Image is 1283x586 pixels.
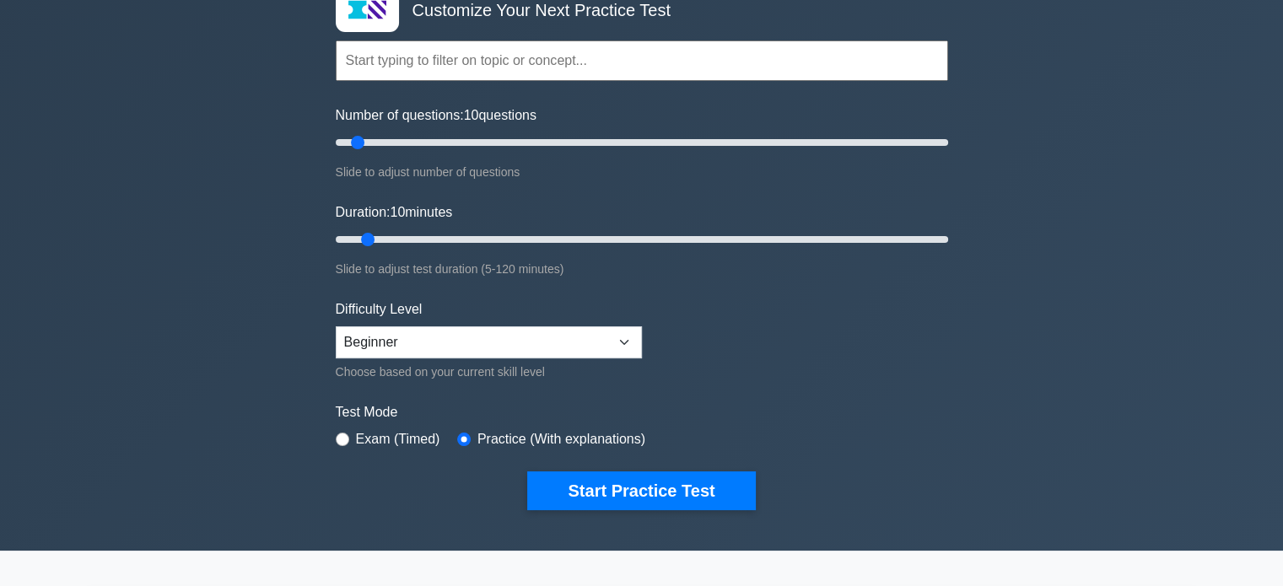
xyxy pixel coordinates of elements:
[336,202,453,223] label: Duration: minutes
[336,402,948,422] label: Test Mode
[477,429,645,449] label: Practice (With explanations)
[336,105,536,126] label: Number of questions: questions
[527,471,755,510] button: Start Practice Test
[336,299,423,320] label: Difficulty Level
[336,40,948,81] input: Start typing to filter on topic or concept...
[336,162,948,182] div: Slide to adjust number of questions
[390,205,405,219] span: 10
[464,108,479,122] span: 10
[356,429,440,449] label: Exam (Timed)
[336,259,948,279] div: Slide to adjust test duration (5-120 minutes)
[336,362,642,382] div: Choose based on your current skill level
